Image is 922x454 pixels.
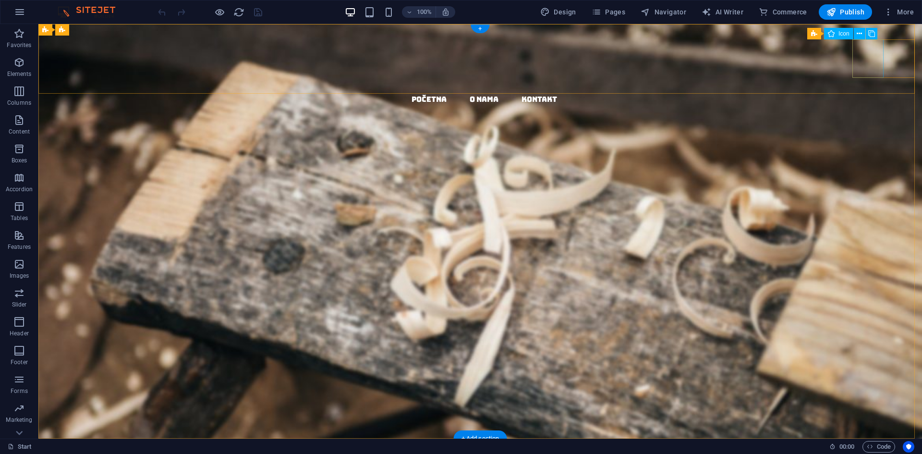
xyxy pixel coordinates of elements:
[7,70,32,78] p: Elements
[903,441,914,453] button: Usercentrics
[454,430,507,447] div: + Add section
[839,441,854,453] span: 00 00
[233,6,244,18] button: reload
[402,6,436,18] button: 100%
[641,7,686,17] span: Navigator
[6,185,33,193] p: Accordion
[819,4,872,20] button: Publish
[862,441,895,453] button: Code
[9,128,30,135] p: Content
[592,7,625,17] span: Pages
[759,7,807,17] span: Commerce
[12,157,27,164] p: Boxes
[637,4,690,20] button: Navigator
[11,358,28,366] p: Footer
[416,6,432,18] h6: 100%
[536,4,580,20] button: Design
[8,243,31,251] p: Features
[12,301,27,308] p: Slider
[471,25,489,33] div: +
[7,99,31,107] p: Columns
[10,272,29,280] p: Images
[698,4,747,20] button: AI Writer
[880,4,918,20] button: More
[55,6,127,18] img: Editor Logo
[867,441,891,453] span: Code
[702,7,743,17] span: AI Writer
[826,7,864,17] span: Publish
[536,4,580,20] div: Design (Ctrl+Alt+Y)
[884,7,914,17] span: More
[846,443,848,450] span: :
[10,330,29,337] p: Header
[755,4,811,20] button: Commerce
[441,8,450,16] i: On resize automatically adjust zoom level to fit chosen device.
[838,31,849,37] span: Icon
[7,41,31,49] p: Favorites
[214,6,225,18] button: Click here to leave preview mode and continue editing
[540,7,576,17] span: Design
[233,7,244,18] i: Reload page
[11,387,28,395] p: Forms
[588,4,629,20] button: Pages
[6,416,32,424] p: Marketing
[8,441,32,453] a: Click to cancel selection. Double-click to open Pages
[829,441,855,453] h6: Session time
[11,214,28,222] p: Tables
